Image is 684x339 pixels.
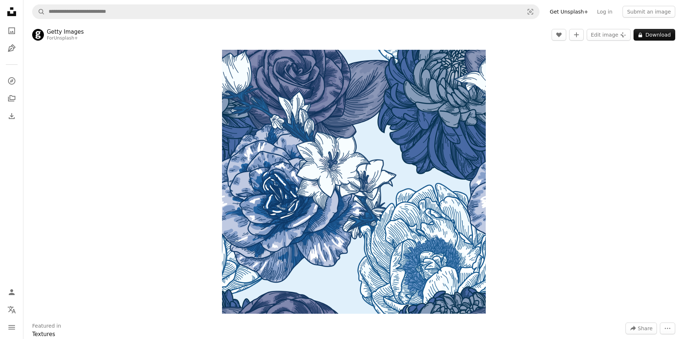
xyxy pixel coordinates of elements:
button: Visual search [522,5,539,19]
span: Share [638,323,653,334]
button: Language [4,302,19,317]
a: Collections [4,91,19,106]
button: Like [552,29,566,41]
div: For [47,36,84,41]
a: Illustrations [4,41,19,56]
button: Search Unsplash [33,5,45,19]
a: Log in / Sign up [4,285,19,299]
button: Edit image [587,29,631,41]
h3: Featured in [32,323,61,330]
button: Submit an image [623,6,675,18]
button: More Actions [660,323,675,334]
a: Explore [4,74,19,88]
button: Menu [4,320,19,335]
a: Textures [32,331,55,338]
img: Go to Getty Images's profile [32,29,44,41]
img: An old-fashioned style seamless floral pattern with big blooms of peonies, chrysanthemums, roses ... [222,50,486,314]
a: Get Unsplash+ [545,6,593,18]
form: Find visuals sitewide [32,4,540,19]
a: Getty Images [47,28,84,36]
button: Share this image [625,323,657,334]
a: Download History [4,109,19,123]
button: Zoom in on this image [222,50,486,314]
a: Photos [4,23,19,38]
button: Add to Collection [569,29,584,41]
a: Unsplash+ [54,36,78,41]
a: Log in [593,6,617,18]
button: Download [634,29,675,41]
